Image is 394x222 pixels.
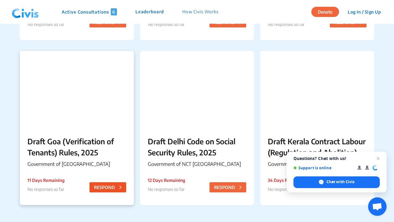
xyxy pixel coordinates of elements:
[148,22,185,27] span: No responses so far
[27,136,126,158] p: Draft Goa (Verification of Tenants) Rules, 2025
[27,22,64,27] span: No responses so far
[326,179,355,185] span: Chat with Civis
[148,187,185,192] span: No responses so far
[311,8,344,14] a: Donate
[148,136,247,158] p: Draft Delhi Code on Social Security Rules, 2025
[135,8,164,15] p: Leaderboard
[268,177,306,183] p: 34 Days Remaining
[268,136,367,158] p: Draft Kerala Contract Labour (Regulation and Abolition) (Amendment) Rules, 2025
[148,160,247,168] p: Government of NCT [GEOGRAPHIC_DATA]
[27,160,126,168] p: Government of [GEOGRAPHIC_DATA]
[344,7,385,17] button: Log In / Sign Up
[268,22,305,27] span: No responses so far
[268,160,367,168] p: Government of [GEOGRAPHIC_DATA]
[62,8,117,15] p: Active Consultations
[375,155,382,162] span: Close chat
[182,8,218,15] p: How Civis Works
[293,156,380,161] span: Questions? Chat with us!
[89,182,126,192] button: RESPOND
[27,177,64,183] p: 11 Days Remaining
[311,7,339,17] button: Donate
[9,3,41,21] img: navlogo.png
[148,177,185,183] p: 12 Days Remaining
[111,8,117,15] span: 6
[20,51,134,205] a: Draft Goa (Verification of Tenants) Rules, 2025Government of [GEOGRAPHIC_DATA]11 Days Remaining N...
[368,197,387,216] div: Open chat
[260,51,374,205] a: Draft Kerala Contract Labour (Regulation and Abolition) (Amendment) Rules, 2025Government of [GEO...
[293,166,353,170] span: Support is online
[293,176,380,188] div: Chat with Civis
[209,182,246,192] button: RESPOND
[268,187,305,192] span: No responses so far
[27,187,64,192] span: No responses so far
[140,51,254,205] a: Draft Delhi Code on Social Security Rules, 2025Government of NCT [GEOGRAPHIC_DATA]12 Days Remaini...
